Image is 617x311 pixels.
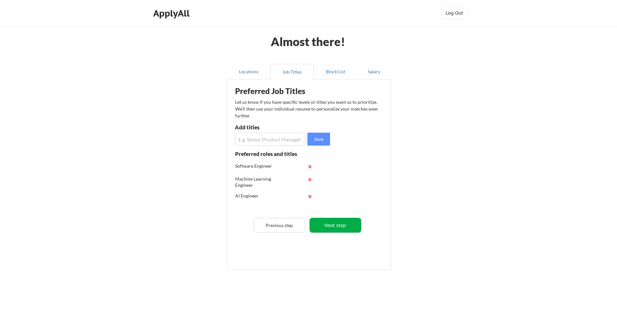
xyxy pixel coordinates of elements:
[441,6,467,19] button: Log Out
[153,8,191,19] div: ApplyAll
[270,64,314,79] button: Job Titles
[235,99,379,119] div: Let us know if you have specific levels or titles you want us to prioritize. We’ll then use your ...
[235,193,278,199] div: AI Engineer
[357,64,391,79] button: Salary
[314,64,357,79] button: Block List
[235,163,278,169] div: Software Engineer
[235,176,278,188] div: Machine Learning Engineer
[227,64,270,79] button: Locations
[235,87,317,95] div: Preferred Job Titles
[235,133,305,146] input: E.g. Senior Product Manager
[307,133,330,146] button: Save
[235,125,304,130] div: Add titles
[310,218,361,233] button: Next step
[263,36,353,47] div: Almost there!
[235,151,305,157] div: Preferred roles and titles
[254,218,305,233] button: Previous step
